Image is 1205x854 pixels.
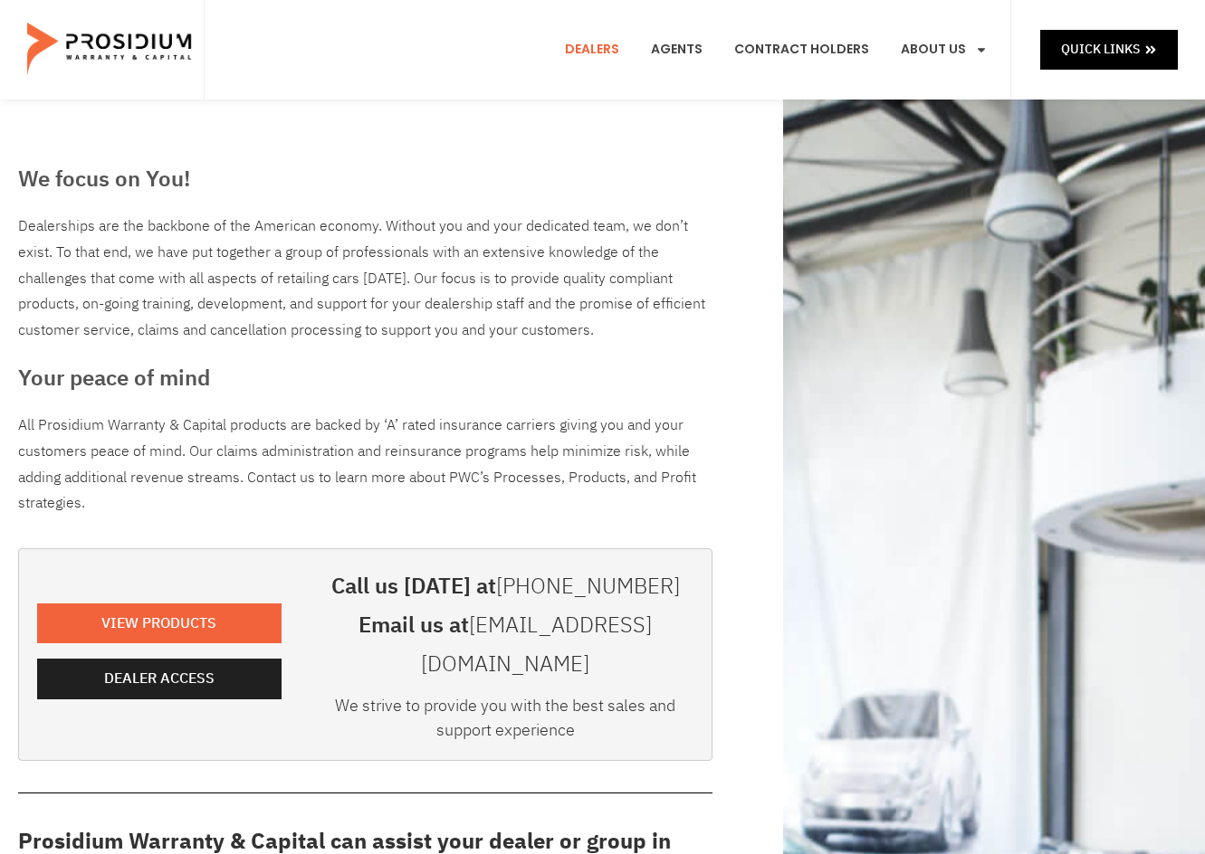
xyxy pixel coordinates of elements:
[37,603,282,644] a: View Products
[496,570,680,603] a: [PHONE_NUMBER]
[101,611,216,637] span: View Products
[37,659,282,699] a: Dealer Access
[18,413,712,517] p: All Prosidium Warranty & Capital products are backed by ‘A’ rated insurance carriers giving you a...
[18,213,712,344] div: Dealerships are the backbone of the American economy. Without you and your dedicated team, we don...
[551,16,1001,83] nav: Menu
[421,609,652,680] a: [EMAIL_ADDRESS][DOMAIN_NAME]
[18,362,712,394] h3: Your peace of mind
[637,16,716,83] a: Agents
[1061,38,1140,61] span: Quick Links
[18,163,712,195] h3: We focus on You!
[721,16,883,83] a: Contract Holders
[104,666,215,692] span: Dealer Access
[887,16,1001,83] a: About Us
[1040,30,1178,69] a: Quick Links
[318,567,693,606] h3: Call us [DATE] at
[318,693,693,751] div: We strive to provide you with the best sales and support experience
[318,606,693,684] h3: Email us at
[551,16,633,83] a: Dealers
[348,2,405,15] span: Last Name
